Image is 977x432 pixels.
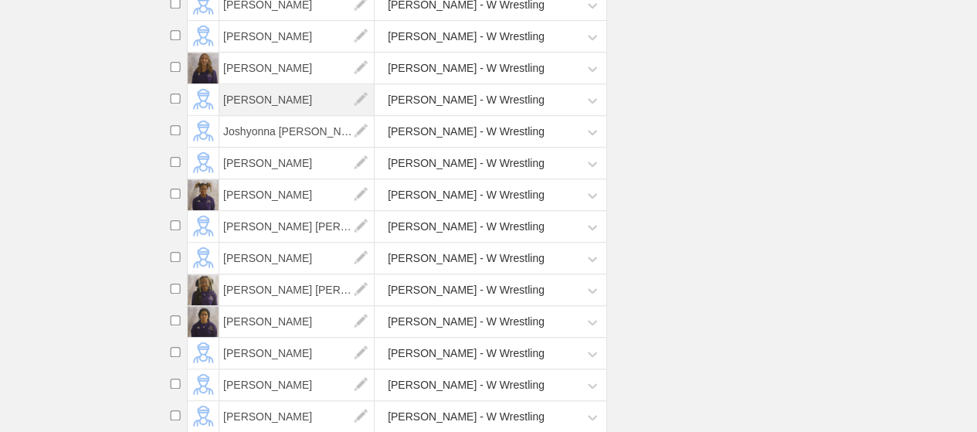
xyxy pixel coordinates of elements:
a: [PERSON_NAME] [219,156,375,169]
img: edit.png [345,53,376,83]
a: [PERSON_NAME] [219,410,375,423]
img: edit.png [345,274,376,305]
span: [PERSON_NAME] [219,369,375,400]
div: [PERSON_NAME] - W Wrestling [388,181,544,209]
img: edit.png [345,211,376,242]
a: [PERSON_NAME] [219,346,375,359]
img: edit.png [345,306,376,337]
a: [PERSON_NAME] [219,251,375,264]
a: [PERSON_NAME] [219,93,375,106]
a: [PERSON_NAME] [219,378,375,391]
div: [PERSON_NAME] - W Wrestling [388,213,544,241]
div: [PERSON_NAME] - W Wrestling [388,371,544,400]
span: [PERSON_NAME] [219,179,375,210]
span: [PERSON_NAME] [PERSON_NAME] [219,274,375,305]
span: [PERSON_NAME] [219,21,375,52]
span: [PERSON_NAME] [219,401,375,432]
div: [PERSON_NAME] - W Wrestling [388,308,544,336]
a: [PERSON_NAME] [PERSON_NAME] [219,219,375,233]
div: [PERSON_NAME] - W Wrestling [388,339,544,368]
a: [PERSON_NAME] [219,61,375,74]
img: edit.png [345,243,376,274]
span: [PERSON_NAME] [219,148,375,179]
a: [PERSON_NAME] [219,188,375,201]
div: [PERSON_NAME] - W Wrestling [388,244,544,273]
div: [PERSON_NAME] - W Wrestling [388,403,544,431]
a: [PERSON_NAME] [PERSON_NAME] [219,283,375,296]
img: edit.png [345,21,376,52]
img: edit.png [345,116,376,147]
div: [PERSON_NAME] - W Wrestling [388,117,544,146]
div: [PERSON_NAME] - W Wrestling [388,276,544,304]
span: [PERSON_NAME] [219,338,375,369]
div: [PERSON_NAME] - W Wrestling [388,149,544,178]
a: [PERSON_NAME] [219,315,375,328]
span: [PERSON_NAME] [219,53,375,83]
img: edit.png [345,401,376,432]
iframe: Chat Widget [900,358,977,432]
img: edit.png [345,148,376,179]
span: [PERSON_NAME] [219,84,375,115]
img: edit.png [345,338,376,369]
a: [PERSON_NAME] [219,29,375,43]
span: [PERSON_NAME] [219,306,375,337]
span: Joshyonna [PERSON_NAME] [219,116,375,147]
a: Joshyonna [PERSON_NAME] [219,124,375,138]
div: [PERSON_NAME] - W Wrestling [388,86,544,114]
img: edit.png [345,369,376,400]
img: edit.png [345,179,376,210]
span: [PERSON_NAME] [PERSON_NAME] [219,211,375,242]
span: [PERSON_NAME] [219,243,375,274]
div: [PERSON_NAME] - W Wrestling [388,22,544,51]
img: edit.png [345,84,376,115]
div: [PERSON_NAME] - W Wrestling [388,54,544,83]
